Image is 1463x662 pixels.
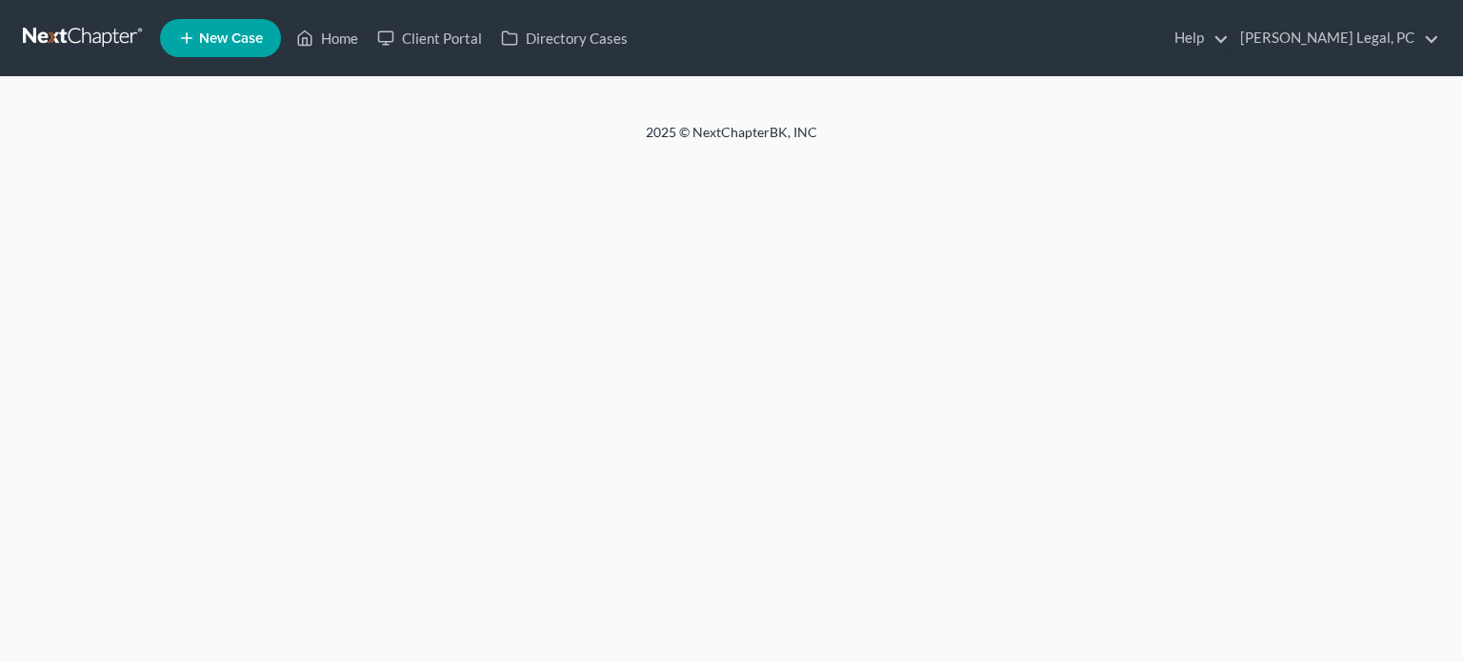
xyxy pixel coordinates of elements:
a: [PERSON_NAME] Legal, PC [1231,21,1439,55]
a: Client Portal [368,21,491,55]
a: Help [1165,21,1229,55]
a: Home [287,21,368,55]
new-legal-case-button: New Case [160,19,281,57]
a: Directory Cases [491,21,637,55]
div: 2025 © NextChapterBK, INC [189,123,1274,157]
